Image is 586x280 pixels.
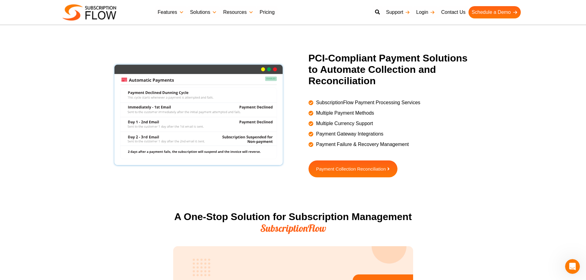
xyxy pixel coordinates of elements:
a: Pricing [257,6,278,18]
span: Multiple Payment Methods [315,109,374,117]
iframe: Intercom live chat [565,259,580,274]
span: Payment Failure & Recovery Management [315,141,409,148]
a: Solutions [187,6,220,18]
a: Contact Us [438,6,468,18]
img: Subscriptionflow [62,4,116,21]
a: Schedule a Demo [468,6,520,18]
span: Payment Gateway Integrations [315,130,384,138]
a: Features [155,6,187,18]
h2: A One-Stop Solution for Subscription Management [173,211,413,234]
a: Login [413,6,438,18]
a: Payment Collection Reconciliation [309,160,398,177]
img: PCI-Compliant Payment Solutions to Automate Collection and Reconciliation [112,62,285,168]
a: Resources [220,6,256,18]
span: SubscriptionFlow Payment Processing Services [315,99,421,106]
span: SubscriptionFlow [260,222,326,234]
span: Multiple Currency Support [315,120,373,127]
h2: PCI-Compliant Payment Solutions to Automate Collection and Reconciliation [309,53,478,86]
span: Payment Collection Reconciliation [316,167,386,171]
a: Support [383,6,413,18]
